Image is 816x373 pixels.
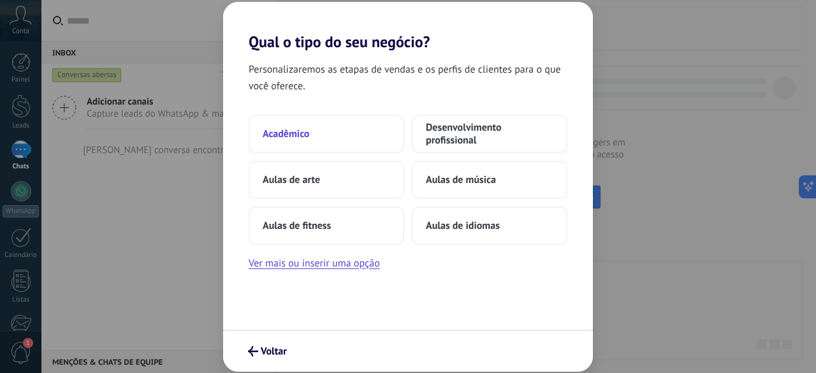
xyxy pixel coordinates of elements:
[412,115,567,153] button: Desenvolvimento profissional
[261,347,287,356] span: Voltar
[426,219,500,232] span: Aulas de idiomas
[249,207,404,245] button: Aulas de fitness
[263,173,320,186] span: Aulas de arte
[242,340,293,362] button: Voltar
[249,115,404,153] button: Acadêmico
[249,61,567,94] span: Personalizaremos as etapas de vendas e os perfis de clientes para o que você oferece.
[412,207,567,245] button: Aulas de idiomas
[249,255,380,272] button: Ver mais ou inserir uma opção
[426,121,553,147] span: Desenvolvimento profissional
[223,2,593,51] h2: Qual o tipo do seu negócio?
[249,161,404,199] button: Aulas de arte
[426,173,496,186] span: Aulas de música
[263,219,331,232] span: Aulas de fitness
[412,161,567,199] button: Aulas de música
[263,128,309,140] span: Acadêmico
